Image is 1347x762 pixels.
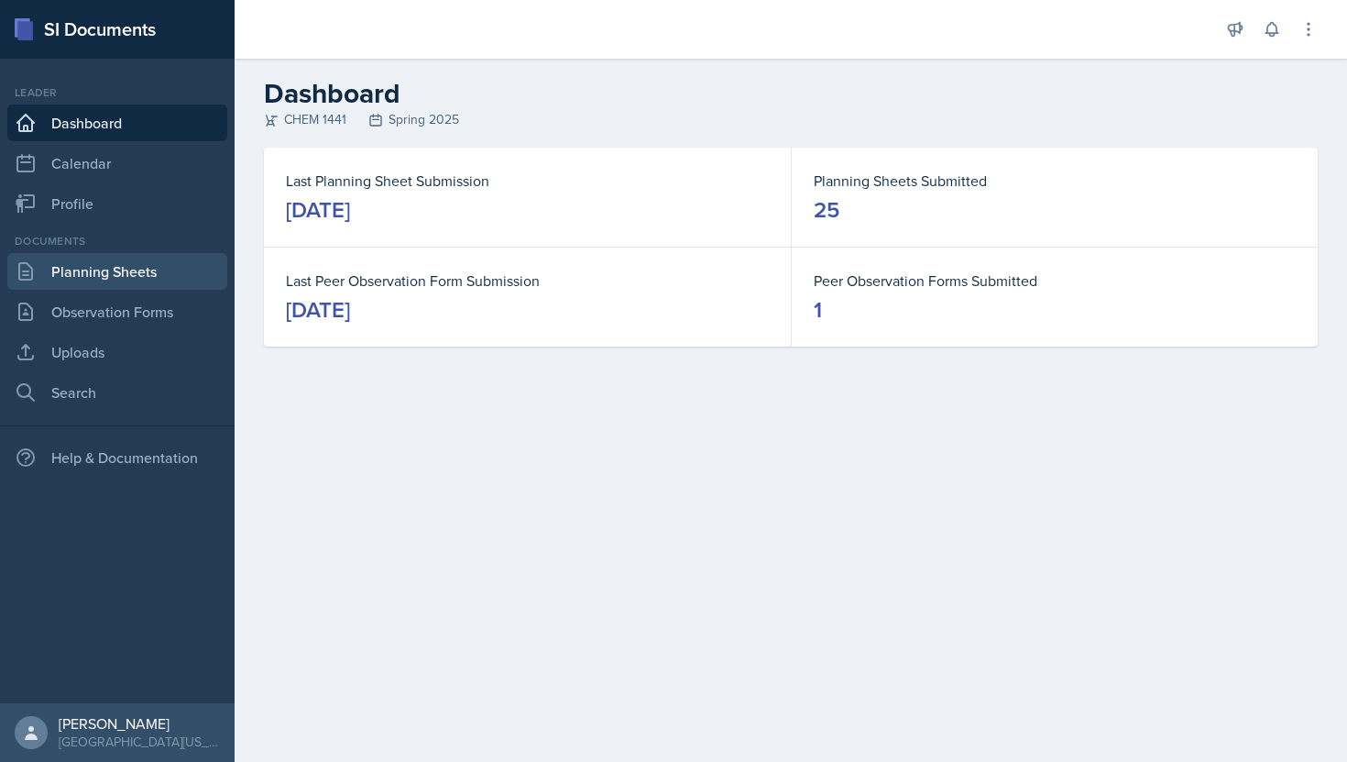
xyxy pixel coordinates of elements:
[59,733,220,751] div: [GEOGRAPHIC_DATA][US_STATE]
[7,293,227,330] a: Observation Forms
[7,105,227,141] a: Dashboard
[286,270,769,292] dt: Last Peer Observation Form Submission
[7,439,227,476] div: Help & Documentation
[814,295,822,325] div: 1
[814,195,839,225] div: 25
[7,233,227,249] div: Documents
[814,170,1296,192] dt: Planning Sheets Submitted
[59,714,220,733] div: [PERSON_NAME]
[814,270,1296,292] dt: Peer Observation Forms Submitted
[286,195,350,225] div: [DATE]
[264,77,1318,110] h2: Dashboard
[7,374,227,411] a: Search
[286,170,769,192] dt: Last Planning Sheet Submission
[264,110,1318,129] div: CHEM 1441 Spring 2025
[7,145,227,182] a: Calendar
[7,185,227,222] a: Profile
[286,295,350,325] div: [DATE]
[7,334,227,370] a: Uploads
[7,84,227,101] div: Leader
[7,253,227,290] a: Planning Sheets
